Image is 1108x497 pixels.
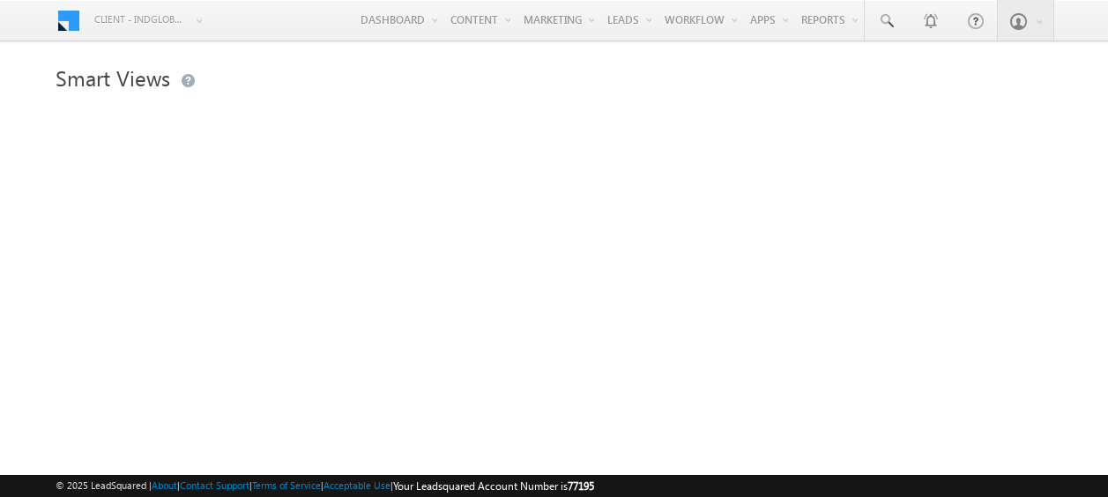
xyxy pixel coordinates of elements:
[152,479,177,491] a: About
[252,479,321,491] a: Terms of Service
[56,478,594,494] span: © 2025 LeadSquared | | | | |
[94,11,187,28] span: Client - indglobal2 (77195)
[323,479,390,491] a: Acceptable Use
[568,479,594,493] span: 77195
[56,63,170,92] span: Smart Views
[393,479,594,493] span: Your Leadsquared Account Number is
[180,479,249,491] a: Contact Support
